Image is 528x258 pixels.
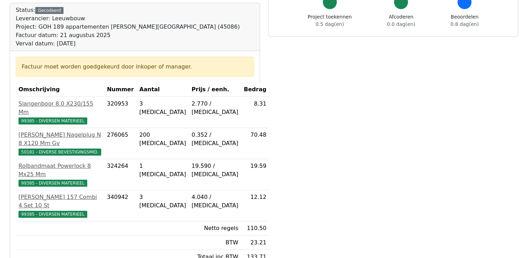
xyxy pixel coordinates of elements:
[104,190,136,221] td: 340942
[189,236,241,250] td: BTW
[18,117,87,124] span: 99385 - DIVERSEN MATERIEEL
[192,131,238,148] div: 0.352 / [MEDICAL_DATA]
[192,100,238,116] div: 2.770 / [MEDICAL_DATA]
[16,23,240,31] div: Project: GOH 189 appartementen [PERSON_NAME][GEOGRAPHIC_DATA] (45086)
[18,100,101,125] a: Slangenboor 8.0 X230/155 Mm99385 - DIVERSEN MATERIEEL
[16,6,240,48] div: Status:
[18,131,101,148] div: [PERSON_NAME] Nagelplug N 8 X120 Mm Gv
[192,193,238,210] div: 4.040 / [MEDICAL_DATA]
[315,21,344,27] span: 0.5 dag(en)
[241,97,269,128] td: 8.31
[139,131,186,148] div: 200 [MEDICAL_DATA]
[18,193,101,210] div: [PERSON_NAME] 157 Combi 4 Set 10 St
[16,83,104,97] th: Omschrijving
[18,149,101,156] span: 50181 - DIVERSE BEVESTIGINGSMID.
[22,63,248,71] div: Factuur moet worden goedgekeurd door inkoper of manager.
[18,100,101,116] div: Slangenboor 8.0 X230/155 Mm
[241,159,269,190] td: 19.59
[241,236,269,250] td: 23.21
[35,7,64,14] div: Gecodeerd
[139,162,186,179] div: 1 [MEDICAL_DATA]
[139,193,186,210] div: 3 [MEDICAL_DATA]
[136,83,189,97] th: Aantal
[451,21,479,27] span: 0.8 dag(en)
[18,162,101,179] div: Rolbandmaat Powerlock 8 Mx25 Mm
[387,13,415,28] div: Afcoderen
[387,21,415,27] span: 0.0 dag(en)
[18,131,101,156] a: [PERSON_NAME] Nagelplug N 8 X120 Mm Gv50181 - DIVERSE BEVESTIGINGSMID.
[241,221,269,236] td: 110.50
[308,13,352,28] div: Project toekennen
[241,190,269,221] td: 12.12
[241,128,269,159] td: 70.48
[104,159,136,190] td: 324264
[18,180,87,187] span: 99385 - DIVERSEN MATERIEEL
[451,13,479,28] div: Beoordelen
[16,40,240,48] div: Verval datum: [DATE]
[241,83,269,97] th: Bedrag
[18,162,101,187] a: Rolbandmaat Powerlock 8 Mx25 Mm99385 - DIVERSEN MATERIEEL
[18,193,101,218] a: [PERSON_NAME] 157 Combi 4 Set 10 St99385 - DIVERSEN MATERIEEL
[18,211,87,218] span: 99385 - DIVERSEN MATERIEEL
[192,162,238,179] div: 19.590 / [MEDICAL_DATA]
[189,221,241,236] td: Netto regels
[104,128,136,159] td: 276065
[104,97,136,128] td: 320953
[104,83,136,97] th: Nummer
[16,14,240,23] div: Leverancier: Leeuwbouw
[189,83,241,97] th: Prijs / eenh.
[16,31,240,40] div: Factuur datum: 21 augustus 2025
[139,100,186,116] div: 3 [MEDICAL_DATA]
